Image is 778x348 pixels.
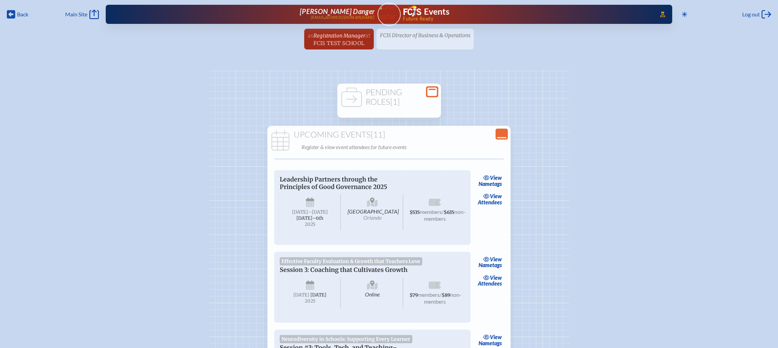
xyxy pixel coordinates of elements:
span: $535 [410,209,420,215]
span: [GEOGRAPHIC_DATA] [342,195,403,230]
span: view [490,334,502,340]
span: at [365,31,370,39]
span: Registration Manager [313,32,365,39]
span: members [420,208,442,215]
a: FCIS LogoEvents [403,5,450,18]
a: [PERSON_NAME] Danger[EMAIL_ADDRESS][DOMAIN_NAME] [128,8,375,21]
span: Leadership Partners through the Principles of Good Governance 2025 [280,176,387,191]
p: Register & view event attendees for future events [302,142,507,152]
span: / [440,291,442,298]
span: [1] [391,97,400,107]
span: $79 [410,292,418,298]
span: [DATE] [294,292,310,298]
span: Log out [742,11,760,18]
a: viewAttendees [476,191,504,207]
span: [DATE]–⁠6th [297,215,324,221]
span: / [442,208,444,215]
span: 2025 [285,222,335,227]
div: FCIS Events — Future ready [403,5,651,21]
span: [DATE] [292,209,308,215]
span: [11] [371,129,385,140]
span: view [490,193,502,199]
span: view [490,256,502,262]
span: Effective Faculty Evaluation & Growth that Teachers Love [280,257,422,265]
span: [DATE] [311,292,327,298]
img: User Avatar [375,2,403,20]
span: [PERSON_NAME] Danger [300,7,375,15]
span: view [490,174,502,181]
span: Future Ready [403,16,650,21]
h1: Events [424,8,450,16]
img: Florida Council of Independent Schools [403,5,421,16]
span: members [418,291,440,298]
span: Session 3: Coaching that Cultivates Growth [280,266,408,274]
a: asRegistration ManageratFCIS Test School [305,29,373,49]
span: –[DATE] [308,209,328,215]
a: User Avatar [378,3,401,26]
span: Main Site [65,11,87,18]
span: $635 [444,209,455,215]
h1: Pending Roles [340,88,438,106]
a: viewNametags [477,255,504,270]
a: Main Site [65,10,99,19]
span: 2025 [285,299,335,304]
span: non-members [424,291,462,305]
span: Back [17,11,28,18]
span: as [308,31,313,39]
h1: Upcoming Events [270,130,508,140]
a: viewNametags [477,332,504,348]
span: $89 [442,292,451,298]
span: non-members [424,208,466,222]
span: Orlando [363,214,382,221]
a: viewNametags [477,173,504,189]
a: viewAttendees [476,273,504,288]
p: [EMAIL_ADDRESS][DOMAIN_NAME] [311,15,375,20]
span: FCIS Test School [313,40,364,46]
span: Neurodiversity in Schools: Supporting Every Learner [280,335,412,343]
span: view [490,274,502,281]
span: Online [342,278,403,308]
